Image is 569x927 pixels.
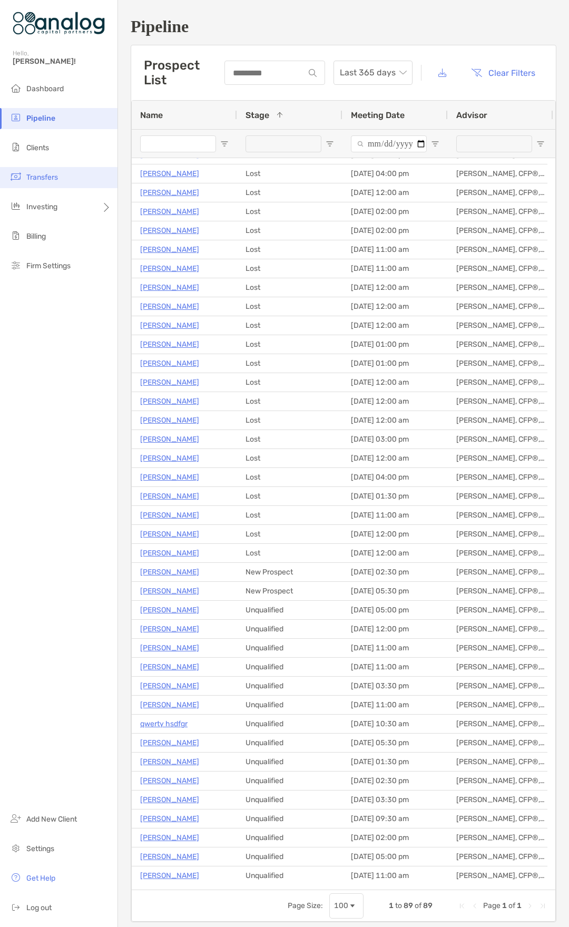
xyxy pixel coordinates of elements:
[342,316,448,335] div: [DATE] 12:00 am
[342,866,448,885] div: [DATE] 11:00 am
[448,221,553,240] div: [PERSON_NAME], CFP®, CPA/PFS, CDFA
[448,240,553,259] div: [PERSON_NAME], CFP®, CPA/PFS, CDFA
[508,901,515,910] span: of
[13,4,105,42] img: Zoe Logo
[140,736,199,749] a: [PERSON_NAME]
[237,164,342,183] div: Lost
[237,221,342,240] div: Lost
[237,715,342,733] div: Unqualified
[351,110,405,120] span: Meeting Date
[342,658,448,676] div: [DATE] 11:00 am
[237,430,342,448] div: Lost
[9,812,22,825] img: add_new_client icon
[448,468,553,486] div: [PERSON_NAME], CFP®, CPA/PFS, CDFA
[26,261,71,270] span: Firm Settings
[448,316,553,335] div: [PERSON_NAME], CFP®, CPA/PFS, CDFA
[326,140,334,148] button: Open Filter Menu
[140,528,199,541] a: [PERSON_NAME]
[448,791,553,809] div: [PERSON_NAME], CFP®, CPA/PFS, CDFA
[140,509,199,522] p: [PERSON_NAME]
[140,698,199,711] p: [PERSON_NAME]
[237,202,342,221] div: Lost
[502,901,507,910] span: 1
[140,679,199,692] p: [PERSON_NAME]
[140,376,199,389] p: [PERSON_NAME]
[9,259,22,271] img: firm-settings icon
[26,84,64,93] span: Dashboard
[448,696,553,714] div: [PERSON_NAME], CFP®, CPA/PFS, CDFA
[140,774,199,787] a: [PERSON_NAME]
[140,565,199,579] p: [PERSON_NAME]
[448,164,553,183] div: [PERSON_NAME], CFP®, CPA/PFS, CDFA
[458,902,466,910] div: First Page
[237,847,342,866] div: Unqualified
[448,847,553,866] div: [PERSON_NAME], CFP®, CPA/PFS, CDFA
[237,809,342,828] div: Unqualified
[342,772,448,790] div: [DATE] 02:30 pm
[140,622,199,636] p: [PERSON_NAME]
[526,902,534,910] div: Next Page
[431,140,439,148] button: Open Filter Menu
[237,411,342,430] div: Lost
[483,901,501,910] span: Page
[237,563,342,581] div: New Prospect
[140,414,199,427] a: [PERSON_NAME]
[140,186,199,199] a: [PERSON_NAME]
[140,793,199,806] a: [PERSON_NAME]
[448,335,553,354] div: [PERSON_NAME], CFP®, CPA/PFS, CDFA
[342,563,448,581] div: [DATE] 02:30 pm
[26,232,46,241] span: Billing
[448,411,553,430] div: [PERSON_NAME], CFP®, CPA/PFS, CDFA
[140,641,199,655] p: [PERSON_NAME]
[448,677,553,695] div: [PERSON_NAME], CFP®, CPA/PFS, CDFA
[237,183,342,202] div: Lost
[448,392,553,411] div: [PERSON_NAME], CFP®, CPA/PFS, CDFA
[237,335,342,354] div: Lost
[448,506,553,524] div: [PERSON_NAME], CFP®, CPA/PFS, CDFA
[448,620,553,638] div: [PERSON_NAME], CFP®, CPA/PFS, CDFA
[448,658,553,676] div: [PERSON_NAME], CFP®, CPA/PFS, CDFA
[237,601,342,619] div: Unqualified
[140,812,199,825] a: [PERSON_NAME]
[9,141,22,153] img: clients icon
[448,639,553,657] div: [PERSON_NAME], CFP®, CPA/PFS, CDFA
[342,240,448,259] div: [DATE] 11:00 am
[140,547,199,560] a: [PERSON_NAME]
[342,221,448,240] div: [DATE] 02:00 pm
[237,639,342,657] div: Unqualified
[140,717,188,730] a: qwerty hsdfgr
[448,582,553,600] div: [PERSON_NAME], CFP®, CPA/PFS, CDFA
[26,815,77,824] span: Add New Client
[342,183,448,202] div: [DATE] 12:00 am
[140,869,199,882] a: [PERSON_NAME]
[237,354,342,373] div: Lost
[140,584,199,598] p: [PERSON_NAME]
[140,243,199,256] p: [PERSON_NAME]
[140,357,199,370] a: [PERSON_NAME]
[342,525,448,543] div: [DATE] 12:00 pm
[140,433,199,446] a: [PERSON_NAME]
[395,901,402,910] span: to
[329,893,364,919] div: Page Size
[140,831,199,844] p: [PERSON_NAME]
[448,297,553,316] div: [PERSON_NAME], CFP®, CPA/PFS, CDFA
[13,57,111,66] span: [PERSON_NAME]!
[456,110,487,120] span: Advisor
[342,847,448,866] div: [DATE] 05:00 pm
[389,901,394,910] span: 1
[448,866,553,885] div: [PERSON_NAME], CFP®, CPA/PFS, CDFA
[342,202,448,221] div: [DATE] 02:00 pm
[342,487,448,505] div: [DATE] 01:30 pm
[140,660,199,674] a: [PERSON_NAME]
[463,61,543,84] button: Clear Filters
[237,828,342,847] div: Unqualified
[26,114,55,123] span: Pipeline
